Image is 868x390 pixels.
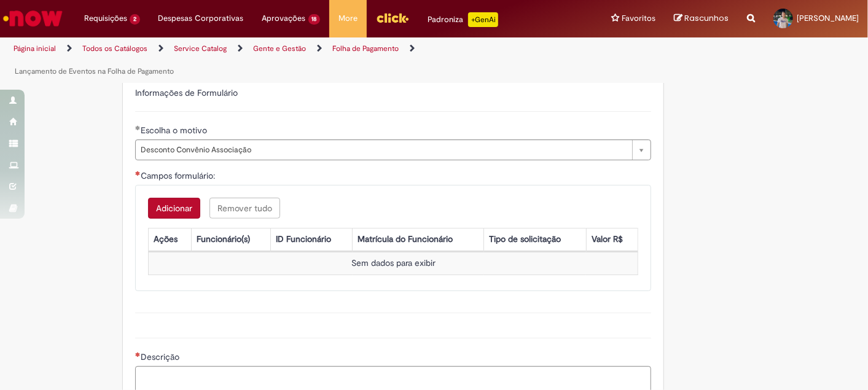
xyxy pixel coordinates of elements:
span: Necessários [135,352,141,357]
a: Lançamento de Eventos na Folha de Pagamento [15,66,174,76]
span: Rascunhos [684,12,729,24]
span: More [338,12,358,25]
th: Ações [149,228,192,251]
a: Todos os Catálogos [82,44,147,53]
label: Informações de Formulário [135,87,238,98]
span: Necessários [135,171,141,176]
button: Add a row for Campos formulário: [148,198,200,219]
span: Aprovações [262,12,306,25]
th: Tipo de solicitação [484,228,587,251]
span: Requisições [84,12,127,25]
a: Página inicial [14,44,56,53]
th: Funcionário(s) [192,228,271,251]
span: 2 [130,14,140,25]
th: Valor R$ [586,228,638,251]
td: Sem dados para exibir [149,252,638,275]
th: ID Funcionário [271,228,353,251]
ul: Trilhas de página [9,37,569,83]
span: [PERSON_NAME] [797,13,859,23]
img: click_logo_yellow_360x200.png [376,9,409,27]
span: Despesas Corporativas [158,12,244,25]
a: Folha de Pagamento [332,44,399,53]
a: Rascunhos [674,13,729,25]
span: Favoritos [622,12,655,25]
a: Service Catalog [174,44,227,53]
div: Padroniza [428,12,498,27]
span: Descrição [141,351,182,362]
p: +GenAi [468,12,498,27]
span: 18 [308,14,321,25]
img: ServiceNow [1,6,65,31]
th: Matrícula do Funcionário [353,228,484,251]
span: Campos formulário: [141,170,217,181]
span: Desconto Convênio Associação [141,140,626,160]
a: Gente e Gestão [253,44,306,53]
span: Escolha o motivo [141,125,209,136]
span: Obrigatório Preenchido [135,125,141,130]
